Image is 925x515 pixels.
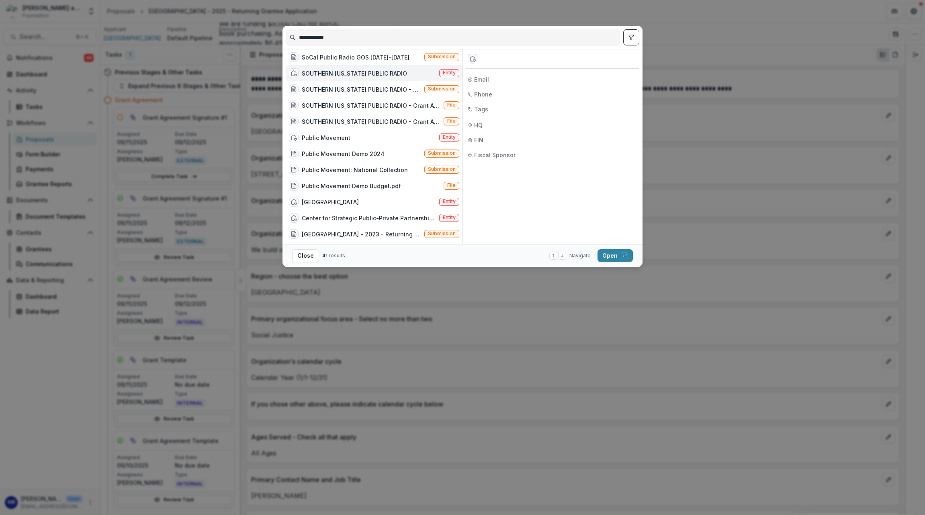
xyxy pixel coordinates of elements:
[598,249,633,262] button: Open
[428,231,456,236] span: Submission
[474,121,483,129] span: HQ
[443,199,456,204] span: Entity
[302,198,359,206] div: [GEOGRAPHIC_DATA]
[447,102,456,108] span: File
[292,249,319,262] button: Close
[428,54,456,60] span: Submission
[443,134,456,140] span: Entity
[443,70,456,76] span: Entity
[474,90,492,98] span: Phone
[302,214,436,222] div: Center for Strategic Public-Private Partnerships (via SCG)
[302,53,409,62] div: SoCal Public Radio GOS [DATE]-[DATE]
[302,101,440,110] div: SOUTHERN [US_STATE] PUBLIC RADIO - Grant Agreement - [DATE].pdf
[443,215,456,220] span: Entity
[302,133,350,142] div: Public Movement
[322,252,327,259] span: 41
[302,150,385,158] div: Public Movement Demo 2024
[428,150,456,156] span: Submission
[302,166,408,174] div: Public Movement: National Collection
[428,166,456,172] span: Submission
[623,29,639,45] button: toggle filters
[329,252,345,259] span: results
[569,252,591,259] span: Navigate
[447,183,456,188] span: File
[447,118,456,124] span: File
[302,117,440,126] div: SOUTHERN [US_STATE] PUBLIC RADIO - Grant Agreement - [DATE] - Signed.pdf
[302,182,401,190] div: Public Movement Demo Budget.pdf
[302,85,421,94] div: SOUTHERN [US_STATE] PUBLIC RADIO - 2023 - Returning Grantee Application
[428,86,456,92] span: Submission
[474,75,489,84] span: Email
[302,230,421,238] div: [GEOGRAPHIC_DATA] - 2023 - Returning Grantee Application
[474,105,488,113] span: Tags
[302,69,407,78] div: SOUTHERN [US_STATE] PUBLIC RADIO
[474,136,483,144] span: EIN
[474,151,516,159] span: Fiscal Sponsor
